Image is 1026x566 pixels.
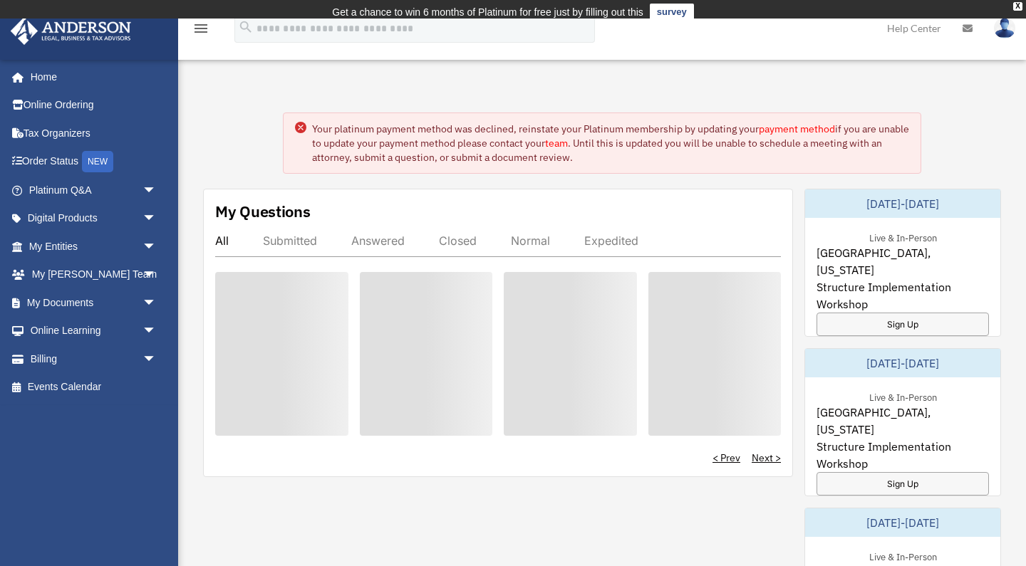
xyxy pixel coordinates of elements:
img: Anderson Advisors Platinum Portal [6,17,135,45]
span: arrow_drop_down [142,176,171,205]
div: Live & In-Person [858,548,948,563]
span: arrow_drop_down [142,317,171,346]
div: Live & In-Person [858,229,948,244]
a: Order StatusNEW [10,147,178,177]
div: NEW [82,151,113,172]
div: close [1013,2,1022,11]
div: Submitted [263,234,317,248]
a: Tax Organizers [10,119,178,147]
a: Events Calendar [10,373,178,402]
a: Home [10,63,171,91]
a: survey [650,4,694,21]
div: Closed [439,234,477,248]
a: menu [192,25,209,37]
span: arrow_drop_down [142,288,171,318]
a: Billingarrow_drop_down [10,345,178,373]
a: < Prev [712,451,740,465]
div: [DATE]-[DATE] [805,508,1000,537]
div: Live & In-Person [858,389,948,404]
span: arrow_drop_down [142,232,171,261]
a: My [PERSON_NAME] Teamarrow_drop_down [10,261,178,289]
div: Your platinum payment method was declined, reinstate your Platinum membership by updating your if... [312,122,909,164]
div: Expedited [584,234,638,248]
div: All [215,234,229,248]
a: My Entitiesarrow_drop_down [10,232,178,261]
span: arrow_drop_down [142,261,171,290]
div: [DATE]-[DATE] [805,349,1000,377]
a: payment method [759,122,835,135]
a: Next > [752,451,781,465]
a: Sign Up [817,313,989,336]
span: Structure Implementation Workshop [817,438,989,472]
a: Platinum Q&Aarrow_drop_down [10,176,178,204]
a: Online Ordering [10,91,178,120]
span: [GEOGRAPHIC_DATA], [US_STATE] [817,404,989,438]
i: search [238,19,254,35]
a: Online Learningarrow_drop_down [10,317,178,345]
div: [DATE]-[DATE] [805,189,1000,218]
div: Normal [511,234,550,248]
span: [GEOGRAPHIC_DATA], [US_STATE] [817,244,989,278]
a: My Documentsarrow_drop_down [10,288,178,317]
div: Answered [351,234,405,248]
span: arrow_drop_down [142,345,171,374]
div: Get a chance to win 6 months of Platinum for free just by filling out this [332,4,643,21]
i: menu [192,20,209,37]
span: arrow_drop_down [142,204,171,234]
a: Sign Up [817,472,989,496]
a: team [545,137,568,150]
img: User Pic [994,18,1015,38]
div: My Questions [215,201,311,222]
span: Structure Implementation Workshop [817,278,989,313]
a: Digital Productsarrow_drop_down [10,204,178,233]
